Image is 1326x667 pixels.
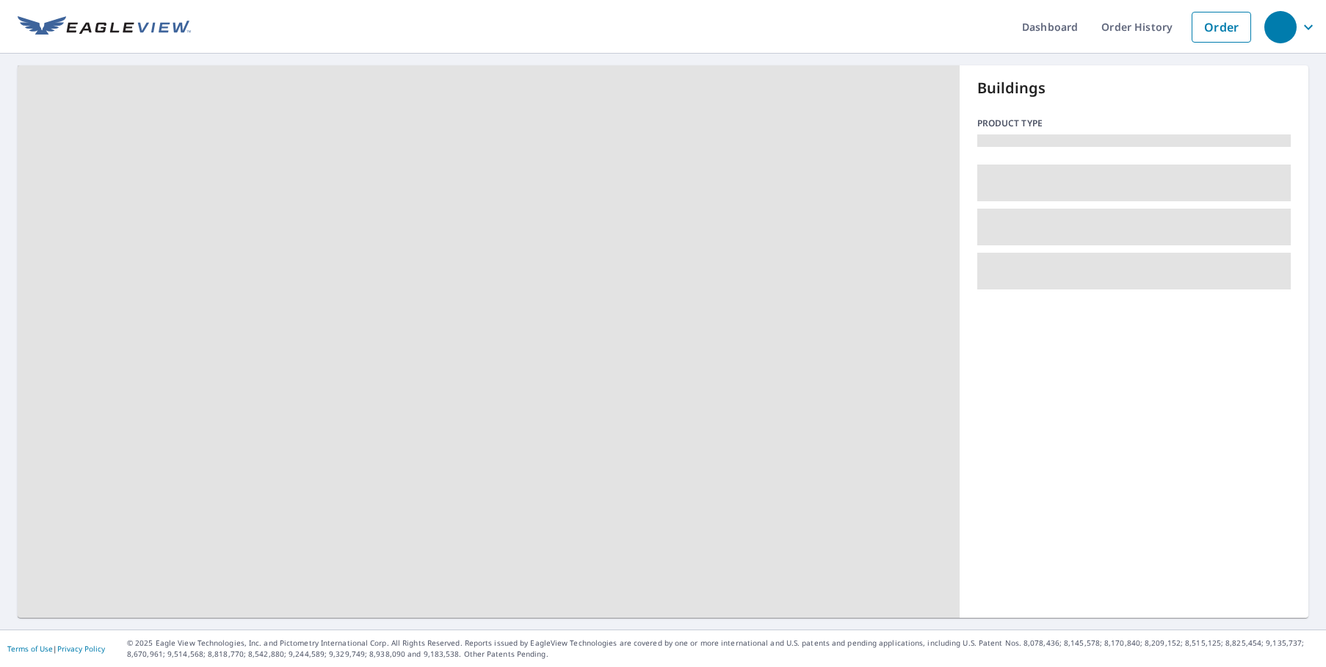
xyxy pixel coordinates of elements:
[127,638,1319,660] p: © 2025 Eagle View Technologies, Inc. and Pictometry International Corp. All Rights Reserved. Repo...
[977,77,1291,99] p: Buildings
[1192,12,1251,43] a: Order
[7,643,53,654] a: Terms of Use
[977,117,1291,130] p: Product type
[7,644,105,653] p: |
[18,16,191,38] img: EV Logo
[57,643,105,654] a: Privacy Policy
